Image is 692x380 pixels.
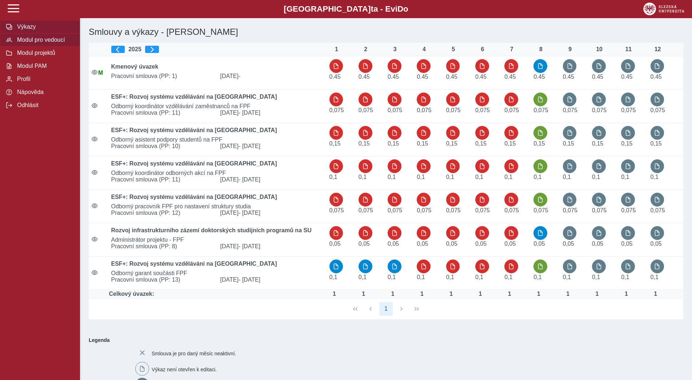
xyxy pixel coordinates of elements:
[444,291,459,297] div: Úvazek : 8 h / den. 40 h / týden.
[502,291,517,297] div: Úvazek : 8 h / den. 40 h / týden.
[592,274,600,280] span: Úvazek : 0,8 h / den. 4 h / týden.
[446,207,461,213] span: Úvazek : 0,6 h / den. 3 h / týden.
[563,241,574,247] span: Úvazek : 0,4 h / den. 2 h / týden.
[563,274,571,280] span: Úvazek : 0,8 h / den. 4 h / týden.
[563,74,574,80] span: Úvazek : 3,6 h / den. 18 h / týden.
[533,274,541,280] span: Úvazek : 0,8 h / den. 4 h / týden.
[651,274,659,280] span: Úvazek : 0,8 h / den. 4 h / týden.
[108,170,327,176] span: Odborný koordinátor odborných akcí na FPF
[217,143,327,150] span: [DATE]
[217,176,327,183] span: [DATE]
[359,207,373,213] span: Úvazek : 0,6 h / den. 3 h / týden.
[417,207,431,213] span: Úvazek : 0,6 h / den. 3 h / týden.
[446,74,457,80] span: Úvazek : 3,6 h / den. 18 h / týden.
[563,140,574,147] span: Úvazek : 1,2 h / den. 6 h / týden.
[239,110,260,116] span: - [DATE]
[388,140,399,147] span: Úvazek : 1,2 h / den. 6 h / týden.
[86,334,680,346] b: Legenda
[359,241,370,247] span: Úvazek : 0,4 h / den. 2 h / týden.
[111,127,277,133] b: ESF+: Rozvoj systému vzdělávání na [GEOGRAPHIC_DATA]
[592,107,607,113] span: Úvazek : 0,6 h / den. 3 h / týden.
[621,274,629,280] span: Úvazek : 0,8 h / den. 4 h / týden.
[86,24,586,40] h1: Smlouvy a výkazy - [PERSON_NAME]
[590,291,604,297] div: Úvazek : 8 h / den. 40 h / týden.
[563,107,577,113] span: Úvazek : 0,6 h / den. 3 h / týden.
[417,274,425,280] span: Úvazek : 0,8 h / den. 4 h / týden.
[504,140,516,147] span: Úvazek : 1,2 h / den. 6 h / týden.
[388,241,399,247] span: Úvazek : 0,4 h / den. 2 h / týden.
[651,174,659,180] span: Úvazek : 0,8 h / den. 4 h / týden.
[417,74,428,80] span: Úvazek : 3,6 h / den. 18 h / týden.
[15,89,74,95] span: Nápověda
[648,291,663,297] div: Úvazek : 8 h / den. 40 h / týden.
[111,227,312,233] b: Rozvoj infrastrukturního zázemí doktorských studijních programů na SU
[533,207,548,213] span: Úvazek : 0,6 h / den. 3 h / týden.
[446,140,457,147] span: Úvazek : 1,2 h / den. 6 h / týden.
[446,274,454,280] span: Úvazek : 0,8 h / den. 4 h / týden.
[329,274,337,280] span: Úvazek : 0,8 h / den. 4 h / týden.
[621,74,632,80] span: Úvazek : 3,6 h / den. 18 h / týden.
[329,174,337,180] span: Úvazek : 0,8 h / den. 4 h / týden.
[651,46,665,53] div: 12
[359,274,367,280] span: Úvazek : 0,8 h / den. 4 h / týden.
[15,76,74,82] span: Profil
[417,241,428,247] span: Úvazek : 0,4 h / den. 2 h / týden.
[621,174,629,180] span: Úvazek : 0,8 h / den. 4 h / týden.
[473,291,488,297] div: Úvazek : 8 h / den. 40 h / týden.
[563,174,571,180] span: Úvazek : 0,8 h / den. 4 h / týden.
[217,73,327,79] span: [DATE]
[329,241,341,247] span: Úvazek : 0,4 h / den. 2 h / týden.
[111,46,324,53] div: 2025
[92,203,97,209] i: Smlouva je aktivní
[417,107,431,113] span: Úvazek : 0,6 h / den. 3 h / týden.
[563,207,577,213] span: Úvazek : 0,6 h / den. 3 h / týden.
[651,241,662,247] span: Úvazek : 0,4 h / den. 2 h / týden.
[108,73,217,79] span: Pracovní smlouva (PP: 1)
[621,241,632,247] span: Úvazek : 0,4 h / den. 2 h / týden.
[152,367,217,372] span: Výkaz není otevřen k editaci.
[379,302,393,316] button: 1
[446,174,454,180] span: Úvazek : 0,8 h / den. 4 h / týden.
[217,243,327,250] span: [DATE]
[15,102,74,109] span: Odhlásit
[446,46,461,53] div: 5
[108,176,217,183] span: Pracovní smlouva (PP: 11)
[329,46,344,53] div: 1
[475,241,487,247] span: Úvazek : 0,4 h / den. 2 h / týden.
[15,50,74,56] span: Modul projektů
[356,291,371,297] div: Úvazek : 8 h / den. 40 h / týden.
[108,103,327,110] span: Odborný koordinátor vzdělávání zaměstnanců na FPF
[108,243,217,250] span: Pracovní smlouva (PP: 8)
[388,74,399,80] span: Úvazek : 3,6 h / den. 18 h / týden.
[533,140,545,147] span: Úvazek : 1,2 h / den. 6 h / týden.
[504,74,516,80] span: Úvazek : 3,6 h / den. 18 h / týden.
[651,74,662,80] span: Úvazek : 3,6 h / den. 18 h / týden.
[504,46,519,53] div: 7
[217,110,327,116] span: [DATE]
[417,140,428,147] span: Úvazek : 1,2 h / den. 6 h / týden.
[371,4,373,13] span: t
[621,46,636,53] div: 11
[446,241,457,247] span: Úvazek : 0,4 h / den. 2 h / týden.
[359,140,370,147] span: Úvazek : 1,2 h / den. 6 h / týden.
[533,74,545,80] span: Úvazek : 3,6 h / den. 18 h / týden.
[621,107,636,113] span: Úvazek : 0,6 h / den. 3 h / týden.
[592,46,607,53] div: 10
[592,174,600,180] span: Úvazek : 0,8 h / den. 4 h / týden.
[111,160,277,167] b: ESF+: Rozvoj systému vzdělávání na [GEOGRAPHIC_DATA]
[111,64,159,70] b: Kmenový úvazek
[475,174,483,180] span: Úvazek : 0,8 h / den. 4 h / týden.
[15,63,74,69] span: Modul PAM
[504,107,519,113] span: Úvazek : 0,6 h / den. 3 h / týden.
[239,143,260,149] span: - [DATE]
[108,143,217,150] span: Pracovní smlouva (PP: 10)
[533,241,545,247] span: Úvazek : 0,4 h / den. 2 h / týden.
[592,74,603,80] span: Úvazek : 3,6 h / den. 18 h / týden.
[359,74,370,80] span: Úvazek : 3,6 h / den. 18 h / týden.
[651,207,665,213] span: Úvazek : 0,6 h / den. 3 h / týden.
[217,210,327,216] span: [DATE]
[239,73,240,79] span: -
[15,24,74,30] span: Výkazy
[403,4,408,13] span: o
[446,107,461,113] span: Úvazek : 0,6 h / den. 3 h / týden.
